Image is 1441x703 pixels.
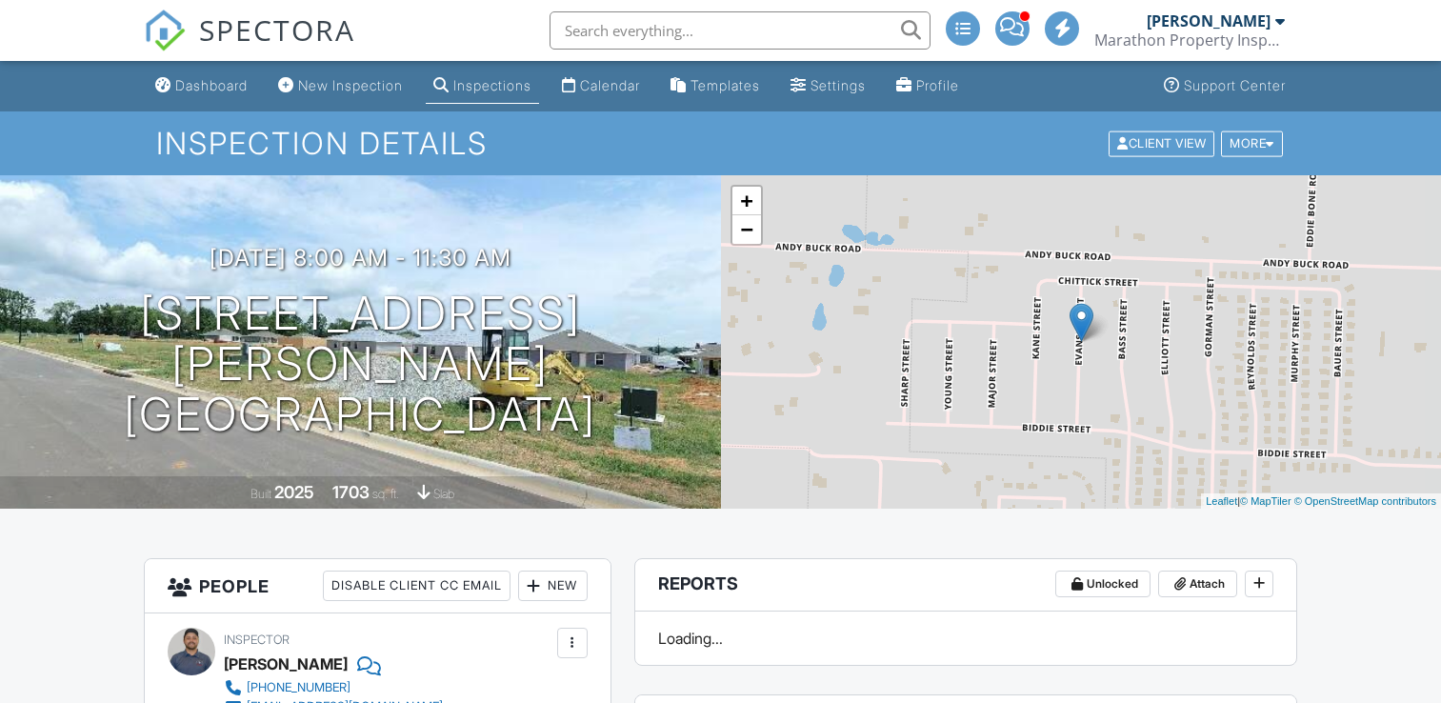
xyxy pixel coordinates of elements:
input: Search everything... [550,11,931,50]
a: Profile [889,69,967,104]
div: [PERSON_NAME] [224,650,348,678]
div: [PERSON_NAME] [1147,11,1271,30]
span: sq. ft. [372,487,399,501]
h1: [STREET_ADDRESS][PERSON_NAME] [GEOGRAPHIC_DATA] [30,289,690,439]
div: Marathon Property Inspectors [1094,30,1285,50]
a: Templates [663,69,768,104]
a: Zoom out [732,215,761,244]
a: SPECTORA [144,26,355,66]
div: 1703 [332,482,370,502]
div: New [518,571,588,601]
a: Calendar [554,69,648,104]
div: Support Center [1184,77,1286,93]
a: Zoom in [732,187,761,215]
h1: Inspection Details [156,127,1285,160]
a: © OpenStreetMap contributors [1294,495,1436,507]
span: Inspector [224,633,290,647]
a: Client View [1107,135,1219,150]
a: © MapTiler [1240,495,1291,507]
div: Profile [916,77,959,93]
div: [PHONE_NUMBER] [247,680,350,695]
div: More [1221,131,1283,156]
h3: [DATE] 8:00 am - 11:30 am [210,245,511,271]
a: Dashboard [148,69,255,104]
a: Settings [783,69,873,104]
div: Disable Client CC Email [323,571,510,601]
a: New Inspection [270,69,410,104]
span: Built [250,487,271,501]
h3: People [145,559,610,613]
div: Inspections [453,77,531,93]
div: Dashboard [175,77,248,93]
div: New Inspection [298,77,403,93]
span: slab [433,487,454,501]
div: Settings [811,77,866,93]
div: Calendar [580,77,640,93]
a: [PHONE_NUMBER] [224,678,443,697]
div: | [1201,493,1441,510]
a: Support Center [1156,69,1293,104]
div: Templates [690,77,760,93]
a: Inspections [426,69,539,104]
div: Client View [1109,131,1214,156]
div: 2025 [274,482,314,502]
a: Leaflet [1206,495,1237,507]
span: SPECTORA [199,10,355,50]
img: The Best Home Inspection Software - Spectora [144,10,186,51]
